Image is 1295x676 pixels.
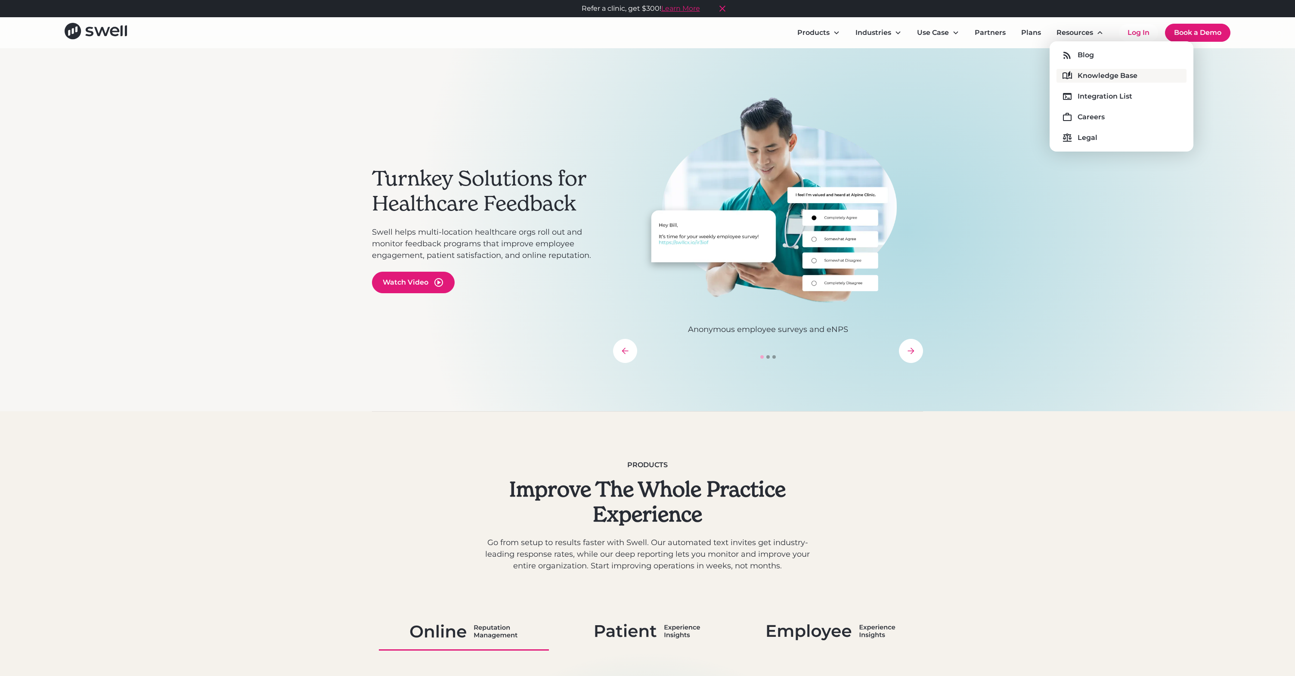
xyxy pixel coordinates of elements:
[1078,71,1137,81] div: Knowledge Base
[65,23,127,42] a: home
[1252,635,1295,676] iframe: Chat Widget
[1078,91,1132,102] div: Integration List
[1050,41,1193,152] nav: Resources
[899,339,923,363] div: next slide
[383,277,428,288] div: Watch Video
[372,226,604,261] p: Swell helps multi-location healthcare orgs roll out and monitor feedback programs that improve em...
[1014,24,1048,41] a: Plans
[790,24,847,41] div: Products
[1078,133,1097,143] div: Legal
[613,339,637,363] div: previous slide
[1165,24,1230,42] a: Book a Demo
[760,355,764,359] div: Show slide 1 of 3
[1056,131,1187,145] a: Legal
[1050,24,1110,41] div: Resources
[797,28,830,38] div: Products
[766,355,770,359] div: Show slide 2 of 3
[1078,112,1105,122] div: Careers
[1056,48,1187,62] a: Blog
[772,355,776,359] div: Show slide 3 of 3
[582,3,700,14] div: Refer a clinic, get $300!
[661,3,700,14] a: Learn More
[849,24,908,41] div: Industries
[855,28,891,38] div: Industries
[1056,69,1187,83] a: Knowledge Base
[1078,50,1094,60] div: Blog
[1119,24,1158,41] a: Log In
[968,24,1013,41] a: Partners
[613,96,923,363] div: carousel
[1056,110,1187,124] a: Careers
[1056,90,1187,103] a: Integration List
[1056,28,1093,38] div: Resources
[613,324,923,335] p: Anonymous employee surveys and eNPS
[613,96,923,335] div: 3 of 3
[917,28,949,38] div: Use Case
[372,272,455,293] a: open lightbox
[910,24,966,41] div: Use Case
[482,537,813,572] p: Go from setup to results faster with Swell. Our automated text invites get industry-leading respo...
[372,166,604,216] h2: Turnkey Solutions for Healthcare Feedback
[482,477,813,527] h2: Improve The Whole Practice Experience
[482,460,813,470] div: Products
